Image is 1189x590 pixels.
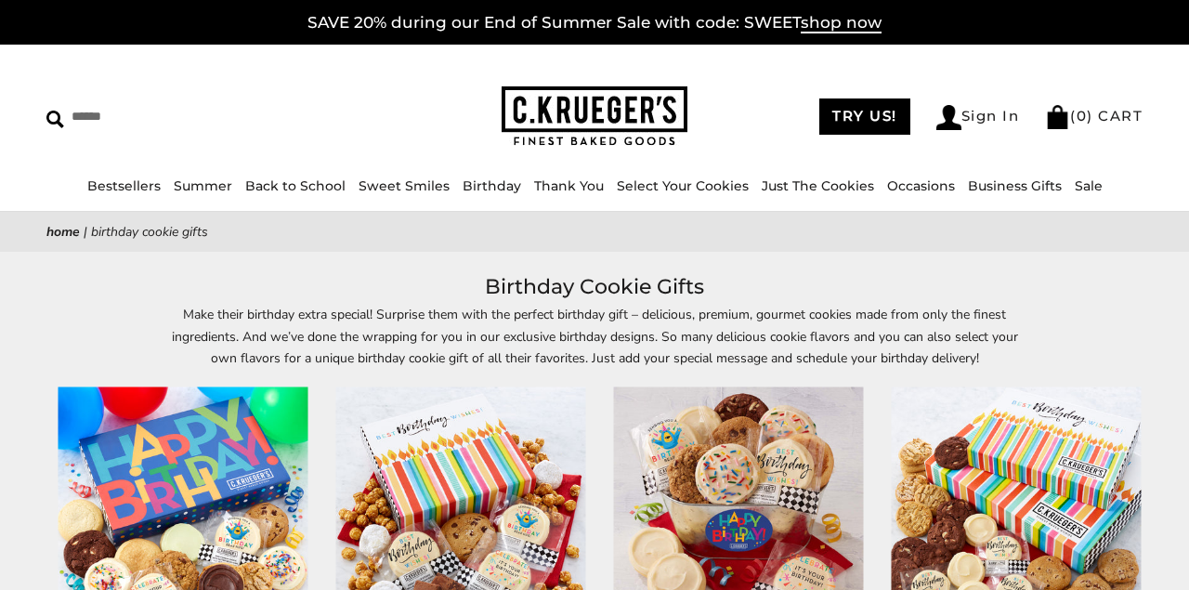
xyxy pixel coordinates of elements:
a: Thank You [534,177,604,194]
nav: breadcrumbs [46,221,1143,243]
span: Birthday Cookie Gifts [91,223,208,241]
img: Account [936,105,961,130]
span: shop now [801,13,882,33]
a: TRY US! [819,98,910,135]
a: Sweet Smiles [359,177,450,194]
a: SAVE 20% during our End of Summer Sale with code: SWEETshop now [307,13,882,33]
a: Birthday [463,177,521,194]
a: Sale [1075,177,1103,194]
a: Bestsellers [87,177,161,194]
span: 0 [1077,107,1088,125]
img: C.KRUEGER'S [502,86,687,147]
a: Occasions [887,177,955,194]
a: Select Your Cookies [617,177,749,194]
a: (0) CART [1045,107,1143,125]
a: Summer [174,177,232,194]
p: Make their birthday extra special! Surprise them with the perfect birthday gift – delicious, prem... [167,304,1022,368]
h1: Birthday Cookie Gifts [74,270,1115,304]
img: Bag [1045,105,1070,129]
a: Sign In [936,105,1020,130]
span: | [84,223,87,241]
input: Search [46,102,298,131]
img: Search [46,111,64,128]
a: Just The Cookies [762,177,874,194]
a: Business Gifts [968,177,1062,194]
a: Back to School [245,177,346,194]
a: Home [46,223,80,241]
